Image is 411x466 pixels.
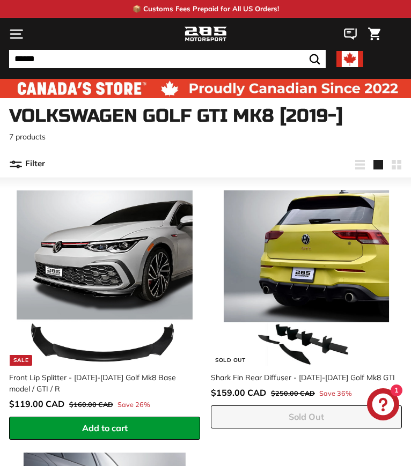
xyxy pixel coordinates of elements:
div: Front Lip Splitter - [DATE]-[DATE] Golf Mk8 Base model / GTI / R [9,372,194,395]
button: Add to cart [9,417,200,440]
button: Sold Out [211,405,402,428]
div: Shark Fin Rear Diffuser - [DATE]-[DATE] Golf Mk8 GTI [211,372,395,383]
inbox-online-store-chat: Shopify online store chat [364,388,402,423]
span: $119.00 CAD [9,398,64,409]
p: 7 products [9,131,402,143]
input: Search [9,50,326,68]
button: Filter [9,151,45,177]
span: Save 26% [118,400,150,410]
p: 📦 Customs Fees Prepaid for All US Orders! [133,4,279,14]
img: Logo_285_Motorsport_areodynamics_components [184,25,227,43]
a: Sale Front Lip Splitter - [DATE]-[DATE] Golf Mk8 Base model / GTI / R Save 26% [9,183,200,417]
a: Sold Out Shark Fin Rear Diffuser - [DATE]-[DATE] Golf Mk8 GTI Save 36% [211,183,402,406]
div: Sold Out [211,355,249,366]
span: Add to cart [82,423,128,433]
span: $250.00 CAD [271,389,315,397]
span: Save 36% [319,388,352,398]
div: Sale [10,355,32,366]
span: Sold Out [289,411,324,422]
h1: Volkswagen Golf GTI Mk8 [2019-] [9,106,402,126]
span: $159.00 CAD [211,387,266,398]
a: Cart [363,19,386,49]
span: $160.00 CAD [69,400,113,409]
